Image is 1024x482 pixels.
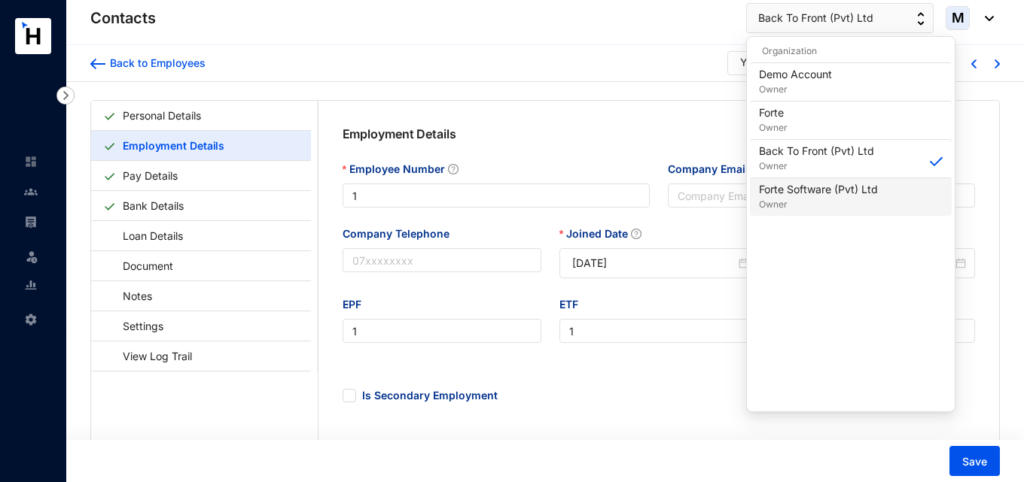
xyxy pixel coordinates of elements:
input: EPF [343,319,541,343]
a: Personal Details [117,100,207,131]
img: arrow-backward-blue.96c47016eac47e06211658234db6edf5.svg [90,59,105,69]
p: Back To Front (Pvt) Ltd [759,144,874,159]
span: Back To Front (Pvt) Ltd [758,10,873,26]
a: Document [103,250,178,281]
button: Save [949,446,1000,476]
a: Employment Details [117,130,230,161]
div: Back to Employees [105,56,206,71]
a: Loan Details [103,220,188,251]
li: Reports [12,270,48,300]
img: settings-unselected.1febfda315e6e19643a1.svg [24,313,38,326]
label: ETF [559,296,589,313]
img: payroll-unselected.b590312f920e76f0c668.svg [24,215,38,229]
a: Pay Details [117,160,184,191]
p: Demo Account [759,67,832,82]
li: Payroll [12,207,48,237]
img: report-unselected.e6a6b4230fc7da01f883.svg [24,278,38,292]
img: blue-correct.187ec8c3ebe1a225110a.svg [930,156,943,166]
p: Owner [759,120,788,135]
input: Employee Number [343,183,650,208]
img: chevron-left-blue.0fda5800d0a05439ff8ddef8047136d5.svg [971,59,977,68]
img: leave-unselected.2934df6273408c3f84d9.svg [24,249,39,264]
p: Owner [759,82,832,97]
span: question-circle [448,164,459,174]
img: dropdown-black.8e83cc76930a90b1a4fdb6d089b7bf3a.svg [977,16,994,21]
span: question-circle [631,229,642,239]
p: Organization [750,44,952,59]
img: up-down-arrow.74152d26bf9780fbf563ca9c90304185.svg [917,12,925,26]
input: Company Telephone [343,248,541,272]
p: Forte Software (Pvt) Ltd [759,182,878,197]
button: Back To Front (Pvt) Ltd [746,3,934,33]
a: Notes [103,280,157,311]
p: Employment Details [343,125,659,161]
input: Joined Date [572,255,736,271]
span: Save [962,454,987,469]
div: Yoshani Baduge [740,55,820,70]
p: Owner [759,159,874,174]
label: Company Telephone [343,226,460,242]
label: EPF [343,296,372,313]
label: Joined Date [559,226,652,242]
p: Forte [759,105,788,120]
img: home-unselected.a29eae3204392db15eaf.svg [24,155,38,168]
p: Contacts [90,8,156,29]
a: Back to Employees [90,56,206,71]
input: ETF [559,319,758,343]
input: Company Email [668,183,975,208]
p: Owner [759,197,878,212]
label: Company Email [668,161,759,177]
a: View Log Trail [103,341,197,371]
span: Is Secondary Employment [356,388,504,403]
img: nav-icon-right.af6afadce00d159da59955279c43614e.svg [56,86,75,105]
label: Employee Number [343,161,469,177]
a: Settings [103,311,169,341]
img: people-unselected.118708e94b43a90eceab.svg [24,185,38,199]
img: chevron-right-blue.16c49ba0fe93ddb13f341d83a2dbca89.svg [995,59,1000,68]
li: Contacts [12,177,48,207]
a: Bank Details [117,190,190,221]
span: M [952,11,965,25]
li: Home [12,147,48,177]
